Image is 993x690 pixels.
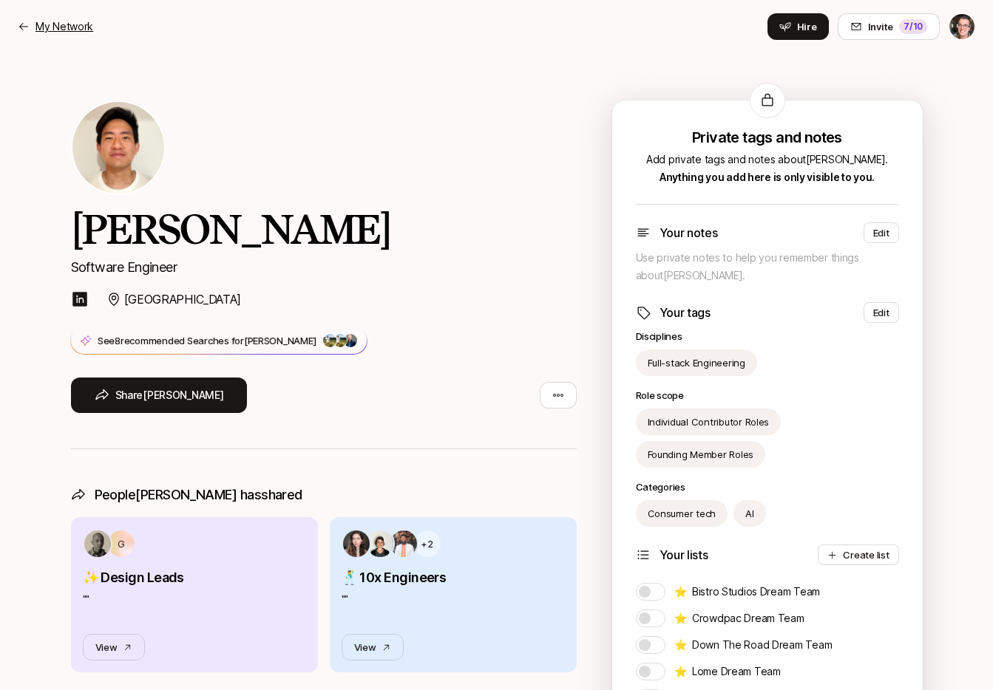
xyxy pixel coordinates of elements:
[344,334,357,347] img: ACg8ocLS2l1zMprXYdipp7mfi5ZAPgYYEnnfB-SEFN0Ix-QHc6UIcGI=s160-c
[864,302,899,323] button: Edit
[367,530,393,557] img: c0e63016_88f0_404b_adce_f7c58050cde2.jpg
[674,609,804,627] p: Crowdpac Dream Team
[648,447,754,462] p: Founding Member Roles
[83,591,306,606] p: " "
[636,663,665,680] button: ⭐ Lome Dream Team
[838,13,940,40] button: Invite7/10
[868,19,893,34] span: Invite
[71,290,89,308] img: linkedin-logo
[767,13,829,40] button: Hire
[797,19,817,34] span: Hire
[83,567,306,588] p: ✨ Design Leads
[864,222,899,243] button: Edit
[343,530,370,557] img: 6b7a7952_d828_4ef0_932e_e992db2f705c.jpg
[231,335,316,346] span: for [PERSON_NAME]
[674,665,687,677] span: ⭐
[674,612,687,624] span: ⭐
[83,634,146,660] button: View
[70,327,367,355] button: See8recommended Searches for[PERSON_NAME]
[71,378,248,413] button: Share[PERSON_NAME]
[648,506,716,521] p: Consumer tech
[636,151,899,186] p: Add private tags and notes about [PERSON_NAME] .
[818,544,898,565] button: Create list
[636,249,899,284] p: Use private notes to help you remember things about [PERSON_NAME] .
[35,18,93,35] p: My Network
[342,591,565,606] p: " "
[636,636,665,654] button: ⭐ Down The Road Dream Team
[636,609,665,627] button: ⭐ Crowdpac Dream Team
[636,329,899,344] p: Disciplines
[636,130,899,145] p: Private tags and notes
[648,355,745,370] p: Full-stack Engineering
[84,530,111,557] img: b45d4615_266c_4b6c_bcce_367f2b2cc425.jpg
[118,535,125,553] p: G
[72,102,164,194] img: Jeremy Chen
[660,303,711,322] p: Your tags
[674,638,687,651] span: ⭐
[330,517,577,672] a: +2🕺 10x Engineers""View
[71,257,577,278] p: Software Engineer
[323,334,336,347] img: 23676b67_9673_43bb_8dff_2aeac9933bfb.jpg
[421,536,433,551] p: +2
[660,223,718,242] p: Your notes
[636,583,665,601] button: ⭐ Bistro Studios Dream Team
[636,388,899,403] p: Role scope
[660,171,875,183] span: Anything you add here is only visible to you.
[390,530,417,557] img: 2822ba4a_21c8_4857_92e5_77ccf8e52002.jpg
[71,207,577,251] h2: [PERSON_NAME]
[674,583,820,601] p: Bistro Studios Dream Team
[98,333,316,348] p: See 8 recommended Searches
[949,13,975,40] button: Eric Smith
[899,19,927,34] div: 7 /10
[660,545,708,564] p: Your lists
[674,663,781,680] p: Lome Dream Team
[674,636,833,654] p: Down The Road Dream Team
[95,485,302,505] p: People [PERSON_NAME] has shared
[674,585,687,598] span: ⭐
[342,634,404,660] button: View
[745,506,753,521] p: AI
[648,414,770,429] p: Individual Contributor Roles
[333,334,347,347] img: 23676b67_9673_43bb_8dff_2aeac9933bfb.jpg
[124,290,242,309] p: [GEOGRAPHIC_DATA]
[636,479,899,494] p: Categories
[71,517,318,672] a: G✨ Design Leads""View
[949,14,975,39] img: Eric Smith
[342,567,565,588] p: 🕺 10x Engineers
